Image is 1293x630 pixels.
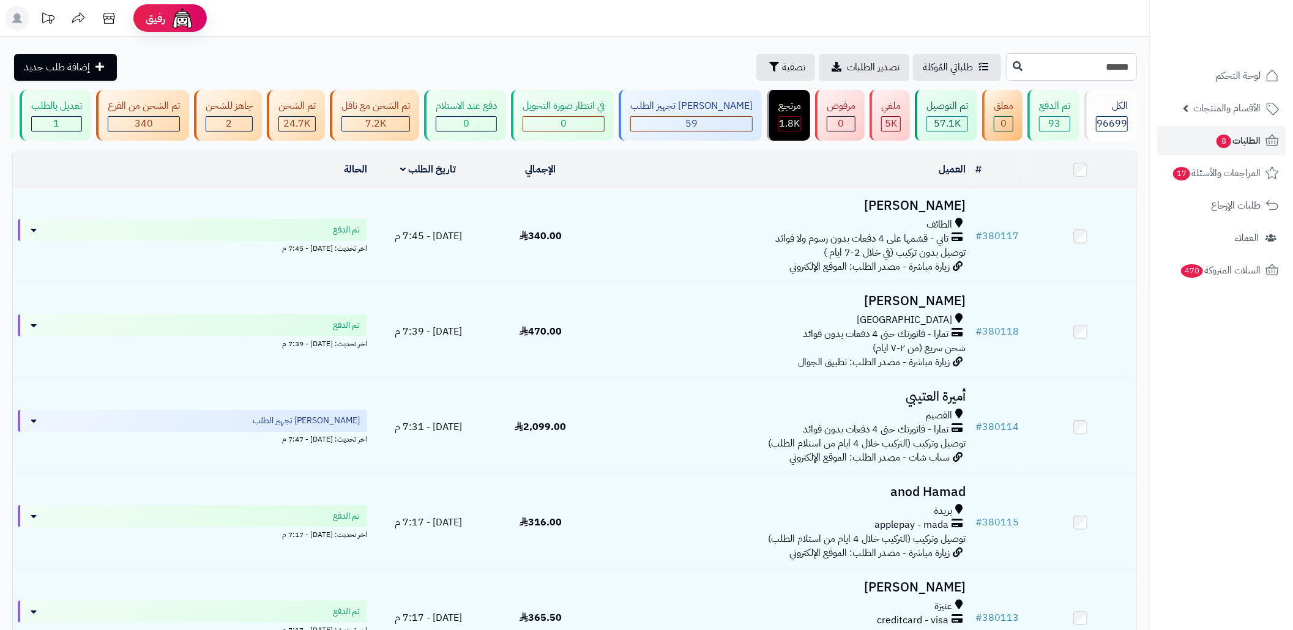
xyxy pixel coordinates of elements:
div: اخر تحديث: [DATE] - 7:47 م [18,432,367,445]
img: logo-2.png [1210,9,1281,35]
div: تم الشحن مع ناقل [341,99,410,113]
a: تم الشحن مع ناقل 7.2K [327,90,422,141]
div: تم الشحن من الفرع [108,99,180,113]
div: اخر تحديث: [DATE] - 7:45 م [18,241,367,254]
h3: [PERSON_NAME] [602,294,966,308]
span: # [975,324,982,339]
span: الطلبات [1215,132,1261,149]
span: [DATE] - 7:17 م [395,515,462,530]
a: تصدير الطلبات [819,54,909,81]
span: العملاء [1235,229,1259,246]
a: تم الشحن من الفرع 340 [94,90,192,141]
a: #380118 [975,324,1019,339]
span: بريدة [934,504,952,518]
div: تم التوصيل [926,99,968,113]
span: 365.50 [520,610,562,625]
span: 340.00 [520,229,562,243]
span: creditcard - visa [877,613,948,628]
div: اخر تحديث: [DATE] - 7:17 م [18,527,367,540]
div: 1847 [779,117,800,131]
span: الطائف [926,218,952,232]
span: 470.00 [520,324,562,339]
span: # [975,610,982,625]
a: السلات المتروكة470 [1157,256,1286,285]
span: [DATE] - 7:17 م [395,610,462,625]
div: 0 [994,117,1013,131]
span: رفيق [146,11,165,26]
a: #380117 [975,229,1019,243]
span: 24.7K [284,116,311,131]
a: الطلبات8 [1157,126,1286,155]
span: 2 [226,116,233,131]
a: دفع عند الاستلام 0 [422,90,509,141]
span: 1 [54,116,60,131]
span: توصيل بدون تركيب (في خلال 2-7 ايام ) [824,245,966,260]
span: 470 [1181,264,1203,278]
a: #380115 [975,515,1019,530]
a: الإجمالي [525,162,556,177]
a: طلبات الإرجاع [1157,191,1286,220]
a: تحديثات المنصة [32,6,63,34]
a: #380113 [975,610,1019,625]
div: 7222 [342,117,409,131]
span: زيارة مباشرة - مصدر الطلب: تطبيق الجوال [798,355,950,369]
a: [PERSON_NAME] تجهيز الطلب 59 [616,90,764,141]
button: تصفية [756,54,815,81]
div: 59 [631,117,752,131]
div: اخر تحديث: [DATE] - 7:39 م [18,336,367,349]
a: تعديل بالطلب 1 [17,90,94,141]
span: تم الدفع [333,319,360,332]
span: # [975,420,982,434]
h3: anod Hamad [602,485,966,499]
div: 4998 [882,117,900,131]
div: 2 [206,117,252,131]
span: طلباتي المُوكلة [923,60,973,75]
span: [DATE] - 7:31 م [395,420,462,434]
div: 340 [108,117,179,131]
span: [DATE] - 7:45 م [395,229,462,243]
span: [DATE] - 7:39 م [395,324,462,339]
span: تم الدفع [333,510,360,522]
span: المراجعات والأسئلة [1172,165,1261,182]
div: مرتجع [778,99,801,113]
div: في انتظار صورة التحويل [523,99,605,113]
span: تابي - قسّمها على 4 دفعات بدون رسوم ولا فوائد [775,232,948,246]
div: 0 [436,117,496,131]
div: الكل [1096,99,1128,113]
div: 1 [32,117,81,131]
a: تم الشحن 24.7K [264,90,327,141]
a: جاهز للشحن 2 [192,90,264,141]
span: السلات المتروكة [1180,262,1261,279]
span: 0 [561,116,567,131]
span: تصدير الطلبات [847,60,900,75]
div: مرفوض [827,99,855,113]
a: ملغي 5K [867,90,912,141]
span: 17 [1173,167,1190,180]
a: مرفوض 0 [813,90,867,141]
div: جاهز للشحن [206,99,253,113]
a: المراجعات والأسئلة17 [1157,158,1286,188]
span: تصفية [782,60,805,75]
div: 24686 [279,117,315,131]
div: دفع عند الاستلام [436,99,497,113]
span: توصيل وتركيب (التركيب خلال 4 ايام من استلام الطلب) [768,532,966,546]
h3: أميرة العتيبي [602,390,966,404]
h3: [PERSON_NAME] [602,580,966,595]
div: 93 [1040,117,1070,131]
span: 1.8K [780,116,800,131]
span: تم الدفع [333,606,360,618]
a: مرتجع 1.8K [764,90,813,141]
a: في انتظار صورة التحويل 0 [509,90,616,141]
span: طلبات الإرجاع [1211,197,1261,214]
span: القصيم [925,409,952,423]
div: 0 [827,117,855,131]
span: # [975,515,982,530]
span: تمارا - فاتورتك حتى 4 دفعات بدون فوائد [803,423,948,437]
span: زيارة مباشرة - مصدر الطلب: الموقع الإلكتروني [789,546,950,560]
span: سناب شات - مصدر الطلب: الموقع الإلكتروني [789,450,950,465]
span: 57.1K [934,116,961,131]
span: # [975,229,982,243]
a: طلباتي المُوكلة [913,54,1001,81]
a: الحالة [344,162,367,177]
div: 0 [523,117,604,131]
